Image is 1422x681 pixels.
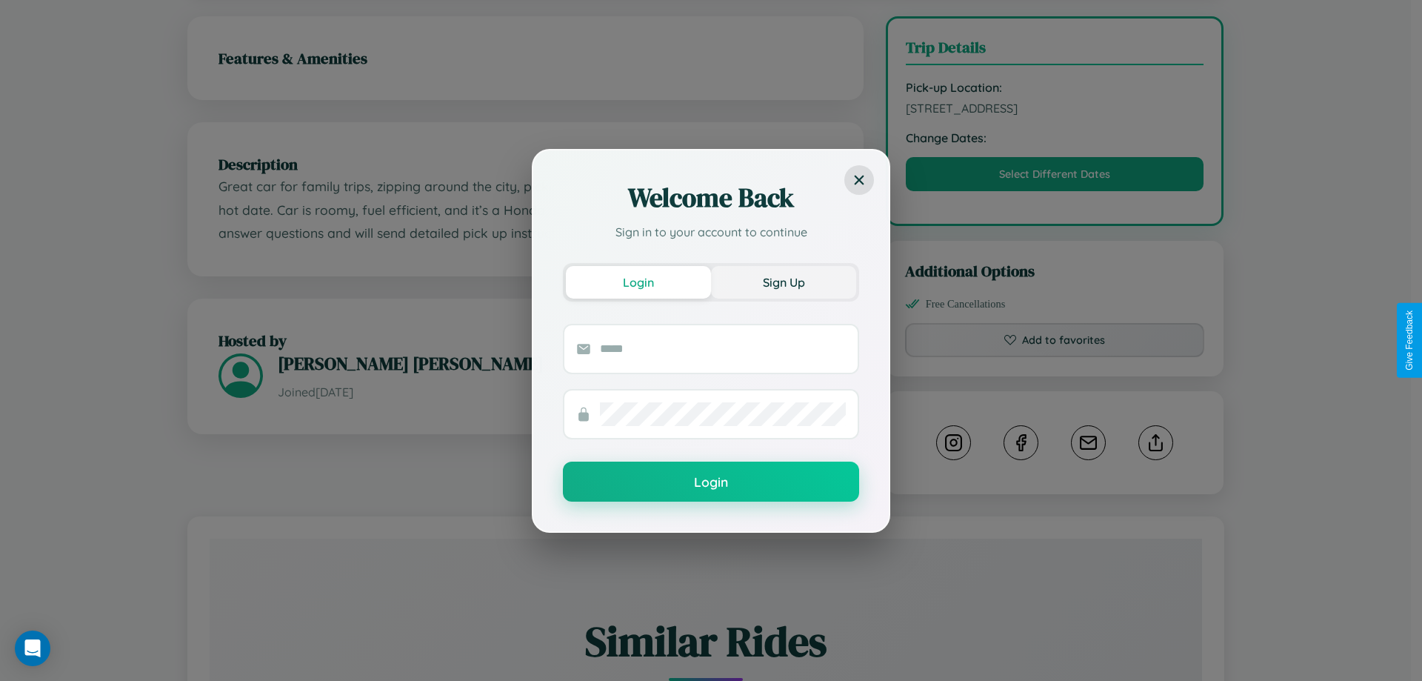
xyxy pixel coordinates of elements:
h2: Welcome Back [563,180,859,216]
div: Give Feedback [1404,310,1415,371]
button: Login [566,266,711,299]
button: Login [563,462,859,502]
div: Open Intercom Messenger [15,631,50,666]
button: Sign Up [711,266,856,299]
p: Sign in to your account to continue [563,223,859,241]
